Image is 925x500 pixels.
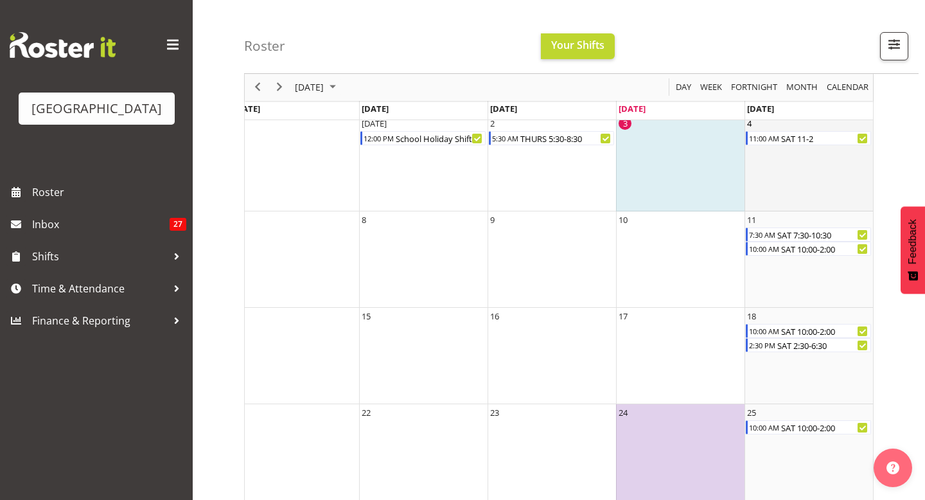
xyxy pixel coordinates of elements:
div: 12:00 PM [362,132,394,145]
span: Inbox [32,215,170,234]
div: SAT 11-2 Begin From Saturday, October 4, 2025 at 11:00:00 AM GMT+13:00 Ends At Saturday, October ... [746,131,871,145]
td: Friday, October 3, 2025 [616,115,744,211]
div: 11 [747,213,756,226]
span: Shifts [32,247,167,266]
h4: Roster [244,39,285,53]
div: SAT 2:30-6:30 Begin From Saturday, October 18, 2025 at 2:30:00 PM GMT+13:00 Ends At Saturday, Oct... [746,338,871,352]
button: Feedback - Show survey [901,206,925,294]
div: 9 [490,213,495,226]
span: Your Shifts [551,38,604,52]
div: 24 [619,406,628,419]
td: Tuesday, September 30, 2025 [231,115,359,211]
div: 17 [619,310,628,323]
button: Next [271,80,288,96]
td: Wednesday, October 1, 2025 [359,115,488,211]
div: SAT 10:00-2:00 [780,325,870,337]
span: Month [785,80,819,96]
div: 2:30 PM [748,339,776,352]
div: 23 [490,406,499,419]
img: help-xxl-2.png [886,461,899,474]
div: SAT 2:30-6:30 [776,339,870,352]
span: [DATE] [619,103,646,114]
div: 2 [490,117,495,130]
button: Your Shifts [541,33,615,59]
div: SAT 10:00-2:00 Begin From Saturday, October 25, 2025 at 10:00:00 AM GMT+13:00 Ends At Saturday, O... [746,420,871,434]
div: 18 [747,310,756,323]
div: 10:00 AM [748,242,780,255]
div: 8 [362,213,366,226]
span: [DATE] [747,103,774,114]
td: Saturday, October 18, 2025 [744,308,873,404]
button: Month [825,80,871,96]
span: 27 [170,218,186,231]
div: 25 [747,406,756,419]
div: [GEOGRAPHIC_DATA] [31,99,162,118]
div: 10:00 AM [748,325,780,337]
td: Thursday, October 9, 2025 [488,211,616,308]
div: 3 [619,117,631,130]
div: October 2025 [290,74,344,101]
div: next period [269,74,290,101]
td: Saturday, October 4, 2025 [744,115,873,211]
div: School Holiday Shift Begin From Wednesday, October 1, 2025 at 12:00:00 PM GMT+13:00 Ends At Wedne... [360,131,486,145]
div: 10:00 AM [748,421,780,434]
td: Friday, October 10, 2025 [616,211,744,308]
div: SAT 10:00-2:00 [780,421,870,434]
div: 22 [362,406,371,419]
div: SAT 10:00-2:00 [780,242,870,255]
div: 16 [490,310,499,323]
span: Finance & Reporting [32,311,167,330]
span: Fortnight [730,80,779,96]
button: October 2025 [293,80,342,96]
div: 10 [619,213,628,226]
span: Roster [32,183,186,202]
button: Filter Shifts [880,32,908,60]
button: Previous [249,80,267,96]
div: School Holiday Shift [394,132,485,145]
td: Thursday, October 16, 2025 [488,308,616,404]
div: 5:30 AM [491,132,519,145]
div: THURS 5:30-8:30 [519,132,613,145]
span: [DATE] [490,103,517,114]
span: calendar [825,80,870,96]
div: THURS 5:30-8:30 Begin From Thursday, October 2, 2025 at 5:30:00 AM GMT+13:00 Ends At Thursday, Oc... [489,131,614,145]
td: Tuesday, October 14, 2025 [231,308,359,404]
button: Timeline Month [784,80,820,96]
span: [DATE] [233,103,260,114]
span: Time & Attendance [32,279,167,298]
div: 11:00 AM [748,132,780,145]
div: [DATE] [362,117,387,130]
div: SAT 7:30-10:30 [776,228,870,241]
td: Thursday, October 2, 2025 [488,115,616,211]
td: Tuesday, October 7, 2025 [231,211,359,308]
span: Feedback [907,219,919,264]
div: SAT 7:30-10:30 Begin From Saturday, October 11, 2025 at 7:30:00 AM GMT+13:00 Ends At Saturday, Oc... [746,228,871,242]
button: Fortnight [729,80,780,96]
td: Friday, October 17, 2025 [616,308,744,404]
div: 4 [747,117,752,130]
div: SAT 11-2 [780,132,870,145]
div: previous period [247,74,269,101]
img: Rosterit website logo [10,32,116,58]
td: Wednesday, October 15, 2025 [359,308,488,404]
span: [DATE] [362,103,389,114]
td: Saturday, October 11, 2025 [744,211,873,308]
span: Day [674,80,692,96]
div: SAT 10:00-2:00 Begin From Saturday, October 11, 2025 at 10:00:00 AM GMT+13:00 Ends At Saturday, O... [746,242,871,256]
span: [DATE] [294,80,325,96]
button: Timeline Week [698,80,725,96]
button: Timeline Day [674,80,694,96]
td: Wednesday, October 8, 2025 [359,211,488,308]
div: SAT 10:00-2:00 Begin From Saturday, October 18, 2025 at 10:00:00 AM GMT+13:00 Ends At Saturday, O... [746,324,871,338]
span: Week [699,80,723,96]
div: 15 [362,310,371,323]
div: 7:30 AM [748,228,776,241]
